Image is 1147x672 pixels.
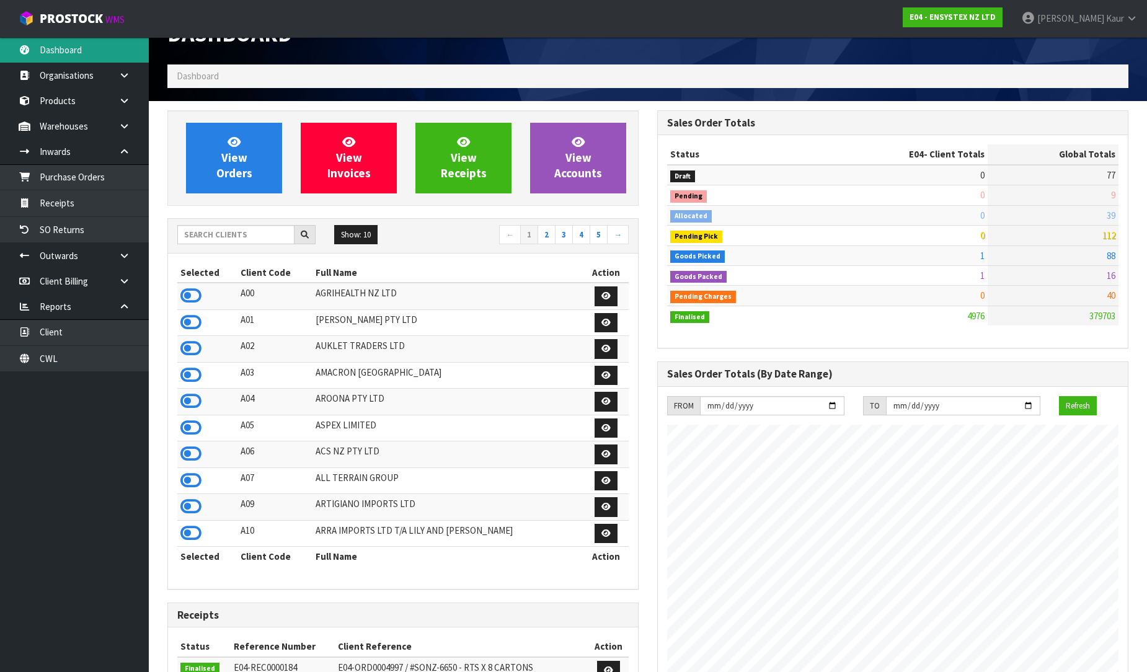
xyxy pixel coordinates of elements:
span: View Accounts [554,135,602,181]
td: AROONA PTY LTD [312,389,583,415]
th: Status [177,637,231,657]
button: Refresh [1059,396,1097,416]
nav: Page navigation [412,225,629,247]
td: A07 [237,467,312,494]
a: 3 [555,225,573,245]
td: ARTIGIANO IMPORTS LTD [312,494,583,521]
span: Goods Picked [670,250,725,263]
td: A03 [237,362,312,389]
span: 0 [980,169,985,181]
td: ALL TERRAIN GROUP [312,467,583,494]
a: ViewAccounts [530,123,626,193]
th: Global Totals [988,144,1118,164]
span: 16 [1107,270,1115,281]
td: AUKLET TRADERS LTD [312,336,583,363]
img: cube-alt.png [19,11,34,26]
span: 88 [1107,250,1115,262]
small: WMS [105,14,125,25]
td: A05 [237,415,312,441]
th: Action [583,263,629,283]
h3: Receipts [177,609,629,621]
td: [PERSON_NAME] PTY LTD [312,309,583,336]
td: ASPEX LIMITED [312,415,583,441]
a: 5 [590,225,608,245]
th: Client Reference [335,637,588,657]
td: A10 [237,520,312,547]
span: Allocated [670,210,712,223]
th: Client Code [237,263,312,283]
span: Dashboard [177,70,219,82]
span: 0 [980,229,985,241]
span: Finalised [670,311,709,324]
th: Selected [177,263,237,283]
th: Reference Number [231,637,335,657]
span: Kaur [1106,12,1124,24]
span: [PERSON_NAME] [1037,12,1104,24]
td: ACS NZ PTY LTD [312,441,583,468]
th: Full Name [312,547,583,567]
h3: Sales Order Totals [667,117,1118,129]
span: 379703 [1089,310,1115,322]
td: A04 [237,389,312,415]
span: 40 [1107,290,1115,301]
th: Full Name [312,263,583,283]
a: 4 [572,225,590,245]
span: Pending [670,190,707,203]
a: 1 [520,225,538,245]
th: - Client Totals [817,144,988,164]
td: AMACRON [GEOGRAPHIC_DATA] [312,362,583,389]
input: Search clients [177,225,294,244]
span: Draft [670,170,695,183]
th: Client Code [237,547,312,567]
th: Selected [177,547,237,567]
span: 4976 [967,310,985,322]
span: Pending Charges [670,291,736,303]
span: View Orders [216,135,252,181]
td: A00 [237,283,312,309]
td: A09 [237,494,312,521]
span: Pending Pick [670,231,722,243]
span: 0 [980,210,985,221]
a: ViewOrders [186,123,282,193]
a: → [607,225,629,245]
td: ARRA IMPORTS LTD T/A LILY AND [PERSON_NAME] [312,520,583,547]
td: A01 [237,309,312,336]
td: A02 [237,336,312,363]
strong: E04 - ENSYSTEX NZ LTD [910,12,996,22]
a: ← [499,225,521,245]
span: View Invoices [327,135,371,181]
span: 112 [1102,229,1115,241]
h3: Sales Order Totals (By Date Range) [667,368,1118,380]
span: 0 [980,290,985,301]
div: TO [863,396,886,416]
span: 9 [1111,189,1115,201]
span: 1 [980,250,985,262]
span: View Receipts [441,135,487,181]
span: 39 [1107,210,1115,221]
td: AGRIHEALTH NZ LTD [312,283,583,309]
span: 77 [1107,169,1115,181]
th: Status [667,144,817,164]
th: Action [588,637,629,657]
a: 2 [538,225,556,245]
div: FROM [667,396,700,416]
th: Action [583,547,629,567]
span: 0 [980,189,985,201]
span: Goods Packed [670,271,727,283]
button: Show: 10 [334,225,378,245]
span: 1 [980,270,985,281]
td: A06 [237,441,312,468]
a: E04 - ENSYSTEX NZ LTD [903,7,1003,27]
a: ViewReceipts [415,123,511,193]
span: ProStock [40,11,103,27]
span: E04 [909,148,924,160]
a: ViewInvoices [301,123,397,193]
